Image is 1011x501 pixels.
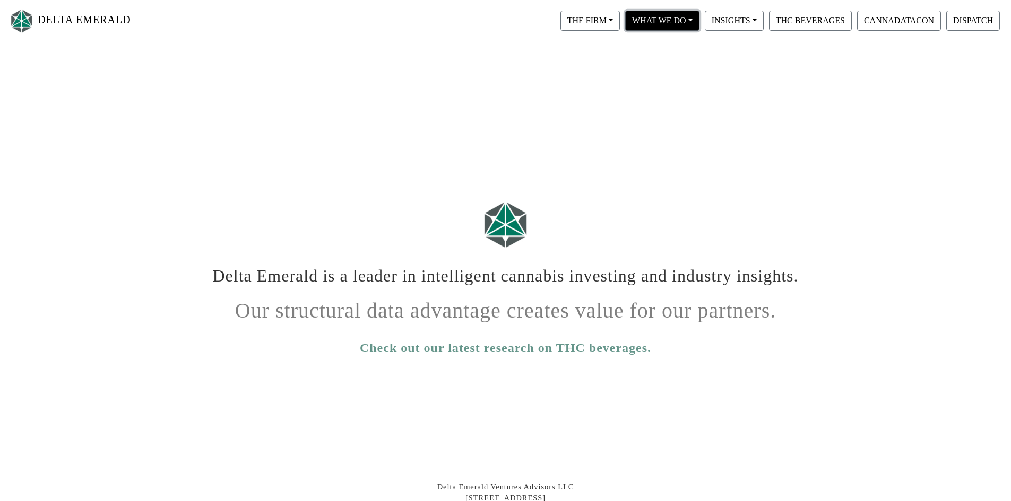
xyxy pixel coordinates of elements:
[625,11,699,31] button: WHAT WE DO
[479,197,532,252] img: Logo
[211,258,800,286] h1: Delta Emerald is a leader in intelligent cannabis investing and industry insights.
[946,11,1000,31] button: DISPATCH
[8,7,35,35] img: Logo
[705,11,764,31] button: INSIGHTS
[360,338,651,357] a: Check out our latest research on THC beverages.
[8,4,131,38] a: DELTA EMERALD
[769,11,852,31] button: THC BEVERAGES
[944,15,1003,24] a: DISPATCH
[211,290,800,323] h1: Our structural data advantage creates value for our partners.
[560,11,620,31] button: THE FIRM
[854,15,944,24] a: CANNADATACON
[766,15,854,24] a: THC BEVERAGES
[857,11,941,31] button: CANNADATACON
